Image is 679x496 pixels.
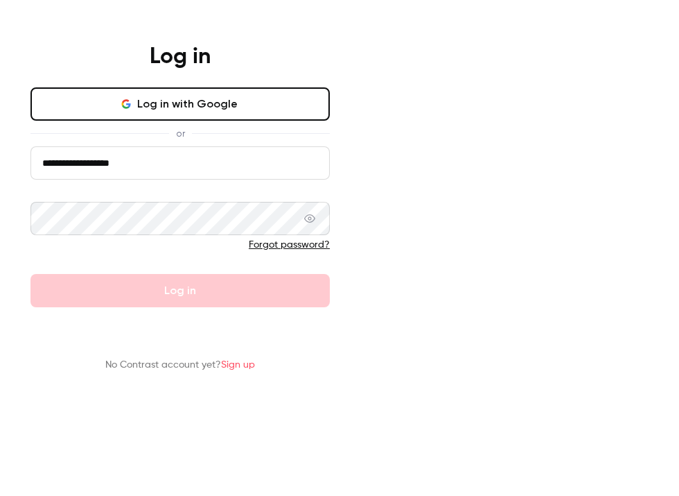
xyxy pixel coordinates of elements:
h4: Log in [150,43,211,71]
button: Log in with Google [30,87,330,121]
p: No Contrast account yet? [105,358,255,373]
span: or [169,126,192,141]
a: Sign up [221,360,255,370]
a: Forgot password? [249,240,330,250]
